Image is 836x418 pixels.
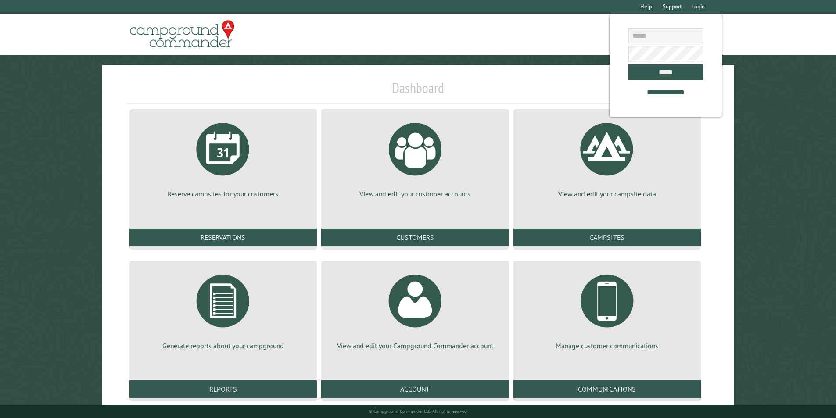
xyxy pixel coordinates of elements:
a: Communications [513,380,701,398]
a: Customers [321,229,509,246]
p: Manage customer communications [524,341,690,350]
a: View and edit your campsite data [524,116,690,199]
a: Reports [129,380,317,398]
a: Account [321,380,509,398]
a: Generate reports about your campground [140,268,306,350]
a: Campsites [513,229,701,246]
p: View and edit your campsite data [524,189,690,199]
h1: Dashboard [127,79,709,104]
img: Campground Commander [127,17,237,51]
a: View and edit your customer accounts [332,116,498,199]
p: View and edit your customer accounts [332,189,498,199]
a: Manage customer communications [524,268,690,350]
p: Reserve campsites for your customers [140,189,306,199]
a: Reserve campsites for your customers [140,116,306,199]
p: View and edit your Campground Commander account [332,341,498,350]
a: Reservations [129,229,317,246]
p: Generate reports about your campground [140,341,306,350]
small: © Campground Commander LLC. All rights reserved. [369,408,468,414]
a: View and edit your Campground Commander account [332,268,498,350]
